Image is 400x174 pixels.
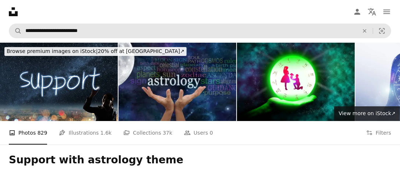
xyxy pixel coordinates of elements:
span: 0 [210,129,213,137]
button: Search Unsplash [9,24,22,38]
span: 37k [163,129,172,137]
button: Filters [366,121,391,145]
button: Menu [379,4,394,19]
button: Visual search [373,24,391,38]
img: Crystal ball on the hand. [237,43,355,121]
a: Home — Unsplash [9,7,18,16]
span: View more on iStock ↗ [339,110,396,116]
img: It is written in the Stars - Astrology Banner [118,43,236,121]
span: 1.6k [100,129,111,137]
span: 20% off at [GEOGRAPHIC_DATA] ↗ [7,48,184,54]
form: Find visuals sitewide [9,24,391,38]
a: Users 0 [184,121,213,145]
a: Log in / Sign up [350,4,365,19]
a: Collections 37k [123,121,172,145]
button: Clear [357,24,373,38]
a: Illustrations 1.6k [59,121,111,145]
a: View more on iStock↗ [334,106,400,121]
button: Language [365,4,379,19]
span: Browse premium images on iStock | [7,48,98,54]
h1: Support with astrology theme [9,153,391,167]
